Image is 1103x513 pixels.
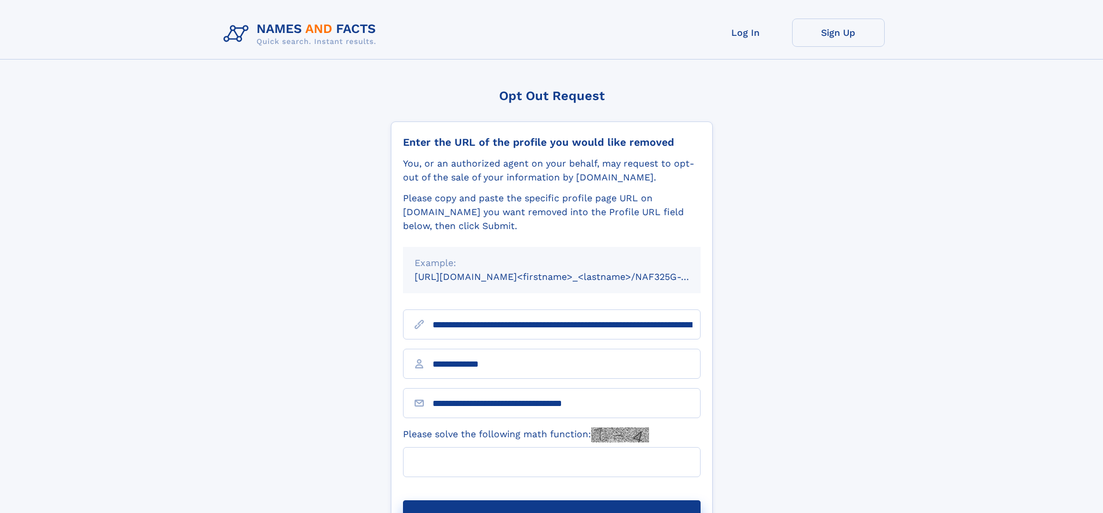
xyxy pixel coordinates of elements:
[403,157,701,184] div: You, or an authorized agent on your behalf, may request to opt-out of the sale of your informatio...
[415,256,689,270] div: Example:
[403,427,649,442] label: Please solve the following math function:
[219,19,386,50] img: Logo Names and Facts
[792,19,885,47] a: Sign Up
[699,19,792,47] a: Log In
[403,191,701,233] div: Please copy and paste the specific profile page URL on [DOMAIN_NAME] you want removed into the Pr...
[403,136,701,149] div: Enter the URL of the profile you would like removed
[415,271,723,282] small: [URL][DOMAIN_NAME]<firstname>_<lastname>/NAF325G-xxxxxxxx
[391,88,713,103] div: Opt Out Request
